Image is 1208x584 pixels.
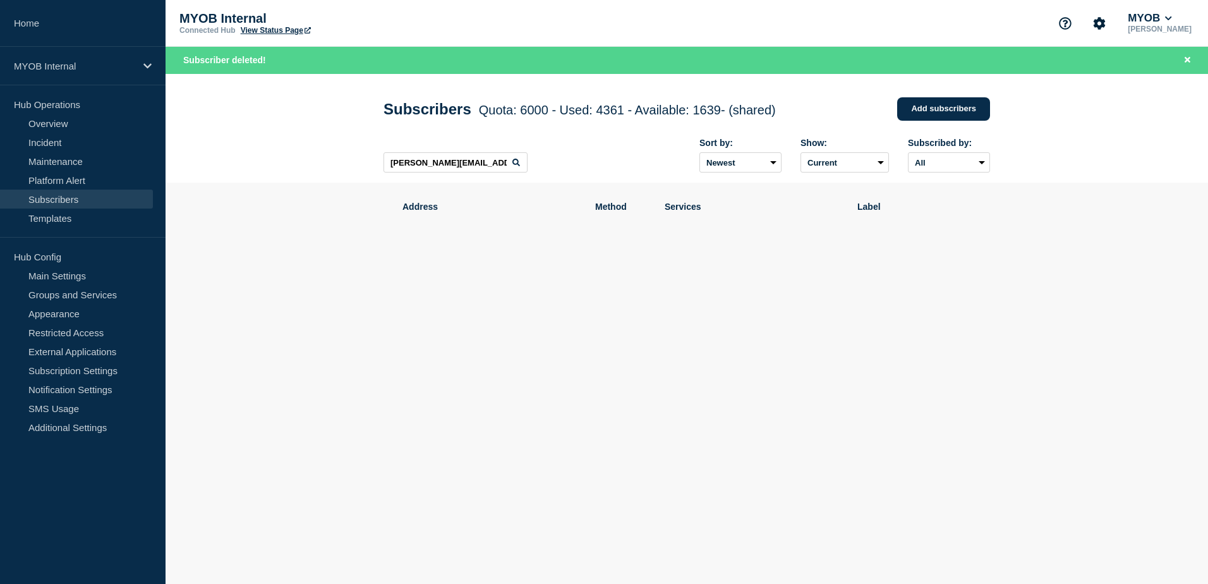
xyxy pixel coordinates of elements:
[179,26,236,35] p: Connected Hub
[384,152,528,173] input: Search subscribers
[1125,12,1175,25] button: MYOB
[402,202,576,212] span: Address
[897,97,990,121] a: Add subscribers
[857,202,971,212] span: Label
[384,100,776,118] h1: Subscribers
[908,138,990,148] div: Subscribed by:
[665,202,838,212] span: Services
[800,138,889,148] div: Show:
[1125,25,1194,33] p: [PERSON_NAME]
[183,55,266,65] span: Subscriber deleted!
[908,152,990,173] select: Subscribed by
[14,61,135,71] p: MYOB Internal
[1052,10,1078,37] button: Support
[800,152,889,173] select: Deleted
[699,138,782,148] div: Sort by:
[1086,10,1113,37] button: Account settings
[241,26,311,35] a: View Status Page
[179,11,432,26] p: MYOB Internal
[1180,53,1195,68] button: Close banner
[479,103,776,117] span: Quota: 6000 - Used: 4361 - Available: 1639 - (shared)
[595,202,646,212] span: Method
[699,152,782,173] select: Sort by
